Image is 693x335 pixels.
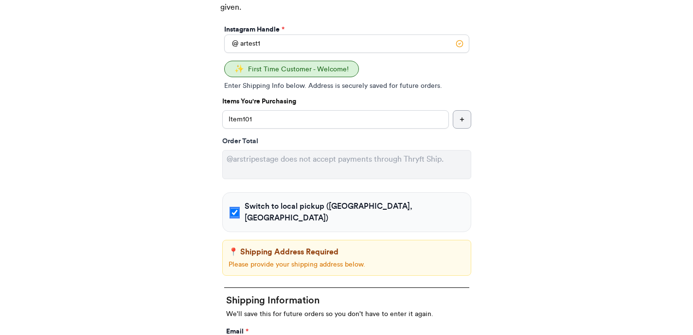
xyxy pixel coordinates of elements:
p: Enter Shipping Info below. Address is securely saved for future orders. [224,81,469,91]
p: 📍 Shipping Address Required [229,246,465,258]
span: ✨ [234,65,244,73]
h2: Shipping Information [226,294,467,307]
label: Instagram Handle [224,25,284,34]
span: First Time Customer - Welcome! [248,66,349,73]
input: ex.funky hat [222,110,449,129]
div: Order Total [222,136,471,146]
div: @ [224,34,238,53]
p: We'll save this for future orders so you don't have to enter it again. [226,309,467,319]
p: Items You're Purchasing [222,97,471,106]
p: Please provide your shipping address below. [229,260,465,269]
span: Switch to local pickup ([GEOGRAPHIC_DATA], [GEOGRAPHIC_DATA]) [245,201,463,224]
input: Switch to local pickup ([GEOGRAPHIC_DATA], [GEOGRAPHIC_DATA]) [231,208,239,218]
